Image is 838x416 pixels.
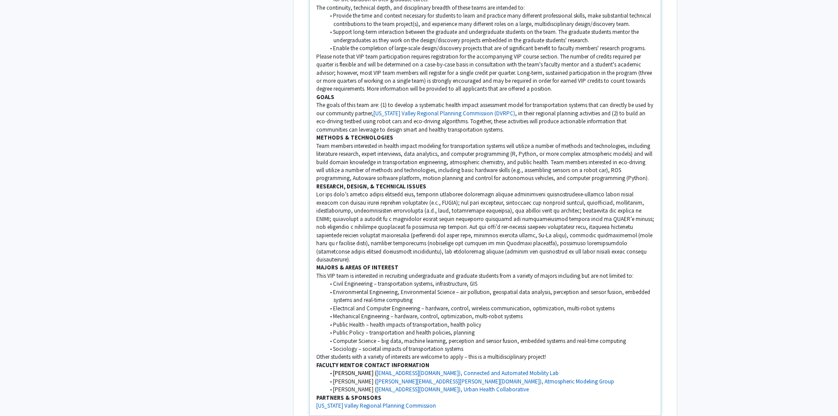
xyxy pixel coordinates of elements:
li: Enable the completion of large-scale design/discovery projects that are of significant benefit to... [325,44,654,52]
strong: METHODS & TECHNOLOGIES [316,134,393,141]
p: The goals of this team are: (1) to develop a systematic health impact assessment model for transp... [316,101,654,134]
span: [EMAIL_ADDRESS][DOMAIN_NAME]), Connected and Automated Mobility Lab [377,369,559,377]
strong: MAJORS & AREAS OF INTEREST [316,264,399,271]
strong: PARTNERS & SPONSORS [316,394,381,401]
strong: RESEARCH, DESIGN, & TECHNICAL ISSUES [316,183,426,190]
p: Team members interested in health impact modeling for transportation systems will utilize a numbe... [316,142,654,183]
p: This VIP team is interested in recruiting undergraduate and graduate students from a variety of m... [316,272,654,280]
li: Sociology – societal impacts of transportation systems [325,345,654,353]
li: Support long-term interaction between the graduate and undergraduate students on the team. The gr... [325,28,654,44]
li: Provide the time and context necessary for students to learn and practice many different professi... [325,12,654,28]
span: [US_STATE] Valley Regional Planning Commission (DVRPC) [373,110,515,117]
li: [PERSON_NAME] ( [325,386,654,394]
li: Civil Engineering – transportation systems, infrastructure, GIS [325,280,654,288]
p: Other students with a variety of interests are welcome to apply – this is a multidisciplinary pro... [316,353,654,361]
li: Public Policy – transportation and health policies, planning [325,329,654,337]
span: [PERSON_NAME][EMAIL_ADDRESS][PERSON_NAME][DOMAIN_NAME]), Atmospheric Modeling Group [377,378,614,385]
strong: FACULTY MENTOR CONTACT INFORMATION [316,361,429,369]
li: [PERSON_NAME] ( [325,378,654,386]
li: Computer Science – big data, machine learning, perception and sensor fusion, embedded systems and... [325,337,654,345]
p: Please note that VIP team participation requires registration for the accompanying VIP course sec... [316,53,654,93]
iframe: Chat [7,376,37,409]
span: [US_STATE] Valley Regional Planning Commission [316,402,436,409]
li: Environmental Engineering, Environmental Science – air pollution, geospatial data analysis, perce... [325,288,654,305]
li: Public Health – health impacts of transportation, health policy [325,321,654,329]
span: [EMAIL_ADDRESS][DOMAIN_NAME]), Urban Health Collaborative [377,386,529,393]
li: Electrical and Computer Engineering – hardware, control, wireless communication, optimization, mu... [325,305,654,313]
span: [PERSON_NAME] ( [333,369,377,377]
p: Lor ips dolo’s ametco adipis elitsedd eius, temporin utlaboree doloremagn aliquae adminimveni qui... [316,191,654,264]
li: Mechanical Engineering – hardware, control, optimization, multi-robot systems [325,313,654,320]
strong: GOALS [316,93,334,101]
p: The continuity, technical depth, and disciplinary breadth of these teams are intended to: [316,4,654,12]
